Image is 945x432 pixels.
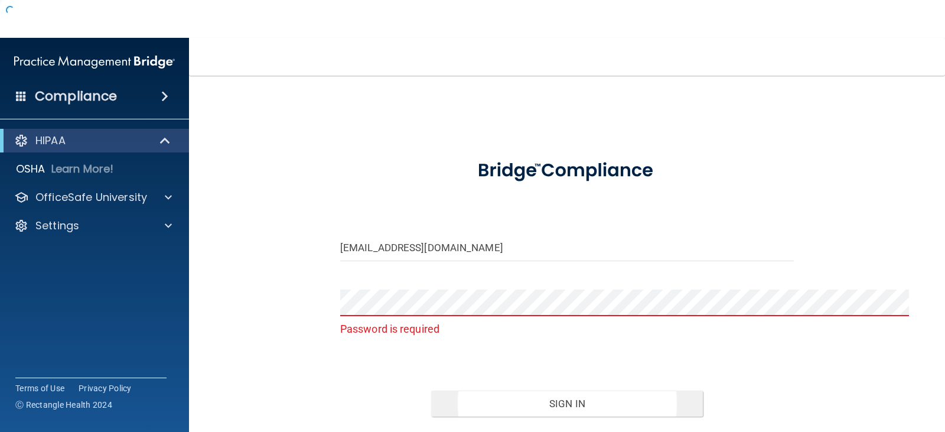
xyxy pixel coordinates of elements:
[14,190,172,204] a: OfficeSafe University
[35,88,117,105] h4: Compliance
[35,134,66,148] p: HIPAA
[35,219,79,233] p: Settings
[431,391,703,417] button: Sign In
[14,219,172,233] a: Settings
[458,147,676,195] img: bridge_compliance_login_screen.278c3ca4.svg
[340,319,794,339] p: Password is required
[14,134,171,148] a: HIPAA
[340,235,794,261] input: Email
[15,382,64,394] a: Terms of Use
[15,399,112,411] span: Ⓒ Rectangle Health 2024
[51,162,114,176] p: Learn More!
[16,162,45,176] p: OSHA
[35,190,147,204] p: OfficeSafe University
[79,382,132,394] a: Privacy Policy
[14,50,175,74] img: PMB logo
